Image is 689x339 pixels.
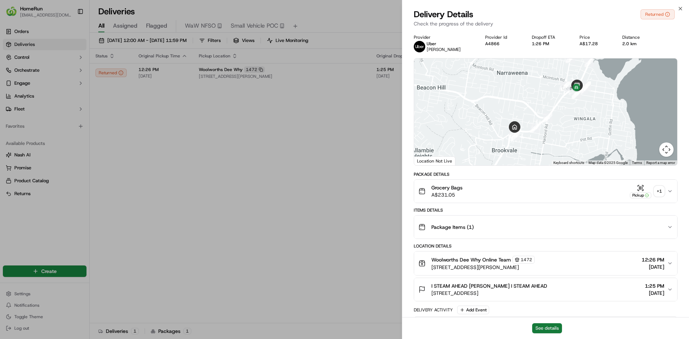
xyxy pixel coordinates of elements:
div: 📗 [7,105,13,110]
div: Provider Id [485,34,520,40]
span: Delivery Details [414,9,473,20]
button: Start new chat [122,71,131,79]
div: Start new chat [24,69,118,76]
div: 3 [575,84,584,94]
a: Terms (opens in new tab) [632,161,642,165]
div: A$17.28 [580,41,611,47]
button: Returned [641,9,675,19]
div: Delivery Activity [414,307,453,313]
p: Welcome 👋 [7,29,131,40]
div: Distance [622,34,653,40]
a: 💻API Documentation [58,101,118,114]
button: Pickup+1 [630,184,664,198]
span: Pylon [71,122,87,127]
span: Knowledge Base [14,104,55,111]
span: I STEAM AHEAD [PERSON_NAME] I STEAM AHEAD [431,282,547,289]
button: I STEAM AHEAD [PERSON_NAME] I STEAM AHEAD[STREET_ADDRESS]1:25 PM[DATE] [414,278,677,301]
button: A4866 [485,41,500,47]
img: Google [416,156,440,165]
button: Package Items (1) [414,216,677,239]
div: Location Details [414,243,678,249]
span: Map data ©2025 Google [589,161,628,165]
span: Woolworths Dee Why Online Team [431,256,511,263]
p: Uber [427,41,461,47]
span: 1:25 PM [645,282,664,289]
div: 14 [543,113,552,122]
div: 20 [561,81,570,91]
div: 💻 [61,105,66,110]
div: Location Not Live [414,156,455,165]
div: 22 [572,89,581,99]
span: [PERSON_NAME] [427,47,461,52]
button: Map camera controls [659,142,674,157]
div: 2.0 km [622,41,653,47]
span: A$231.05 [431,191,463,198]
div: Pickup [630,192,651,198]
div: We're available if you need us! [24,76,91,81]
span: Grocery Bags [431,184,463,191]
span: [DATE] [645,289,664,297]
div: Items Details [414,207,678,213]
div: Price [580,34,611,40]
div: Package Details [414,171,678,177]
input: Got a question? Start typing here... [19,46,129,54]
img: 1736555255976-a54dd68f-1ca7-489b-9aae-adbdc363a1c4 [7,69,20,81]
div: 23 [572,89,581,99]
a: Open this area in Google Maps (opens a new window) [416,156,440,165]
span: API Documentation [68,104,115,111]
span: 12:26 PM [642,256,664,263]
a: Report a map error [646,161,675,165]
div: Provider [414,34,474,40]
a: 📗Knowledge Base [4,101,58,114]
button: Grocery BagsA$231.05Pickup+1 [414,180,677,203]
div: 19 [530,123,540,133]
span: [DATE] [642,263,664,270]
div: 1:26 PM [532,41,568,47]
div: 17 [509,129,519,138]
a: Powered byPylon [51,121,87,127]
span: Package Items ( 1 ) [431,223,474,231]
button: Woolworths Dee Why Online Team1472[STREET_ADDRESS][PERSON_NAME]12:26 PM[DATE] [414,251,677,275]
button: Add Event [457,306,489,314]
img: Nash [7,7,22,22]
span: [STREET_ADDRESS] [431,289,547,297]
div: 12 [566,54,575,63]
div: 15 [508,127,518,137]
div: 18 [511,131,520,141]
img: uber-new-logo.jpeg [414,41,425,52]
div: 13 [561,82,570,91]
button: Pickup [630,184,651,198]
button: Keyboard shortcuts [553,160,584,165]
div: + 1 [654,186,664,196]
button: See details [532,323,562,333]
div: 2 [582,81,591,91]
div: 21 [579,85,588,94]
span: 1472 [521,257,532,263]
span: [STREET_ADDRESS][PERSON_NAME] [431,264,535,271]
div: Dropoff ETA [532,34,568,40]
p: Check the progress of the delivery [414,20,678,27]
div: 8 [585,58,594,67]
